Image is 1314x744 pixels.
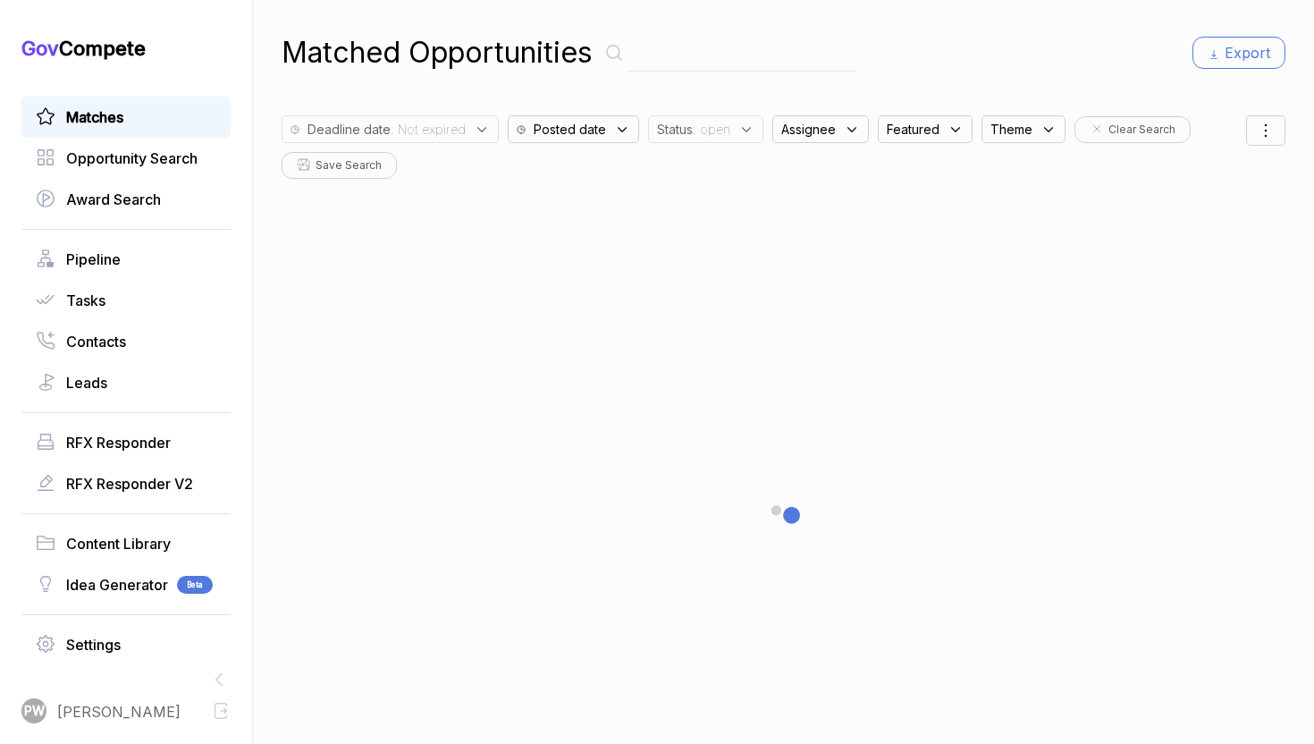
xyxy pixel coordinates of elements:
span: : open [693,120,730,139]
a: Award Search [36,189,216,210]
button: Clear Search [1074,116,1191,143]
span: Clear Search [1108,122,1175,138]
span: Leads [66,372,107,393]
span: Matches [66,106,123,128]
span: Theme [990,120,1032,139]
h1: Matched Opportunities [282,31,593,74]
span: Featured [887,120,939,139]
span: Beta [177,576,213,594]
span: Gov [21,37,59,60]
a: RFX Responder V2 [36,473,216,495]
span: Pipeline [66,249,121,270]
a: Settings [36,634,216,655]
img: loading animation [739,475,829,564]
span: Assignee [781,120,836,139]
a: Leads [36,372,216,393]
a: Idea GeneratorBeta [36,574,216,596]
span: Content Library [66,533,171,554]
a: Matches [36,106,216,128]
button: Save Search [282,152,397,179]
span: Tasks [66,290,105,311]
a: RFX Responder [36,432,216,453]
span: Status [657,120,693,139]
span: RFX Responder [66,432,171,453]
span: Award Search [66,189,161,210]
span: PW [24,702,45,721]
button: Export [1192,37,1285,69]
h1: Compete [21,36,231,61]
span: Idea Generator [66,574,168,596]
a: Opportunity Search [36,148,216,169]
span: Opportunity Search [66,148,198,169]
a: Tasks [36,290,216,311]
a: Contacts [36,331,216,352]
span: [PERSON_NAME] [57,701,181,723]
span: Settings [66,634,121,655]
span: Posted date [534,120,606,139]
span: Save Search [316,157,382,173]
span: Contacts [66,331,126,352]
a: Content Library [36,533,216,554]
span: RFX Responder V2 [66,473,193,495]
span: : Not expired [391,120,466,139]
span: Deadline date [307,120,391,139]
a: Pipeline [36,249,216,270]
